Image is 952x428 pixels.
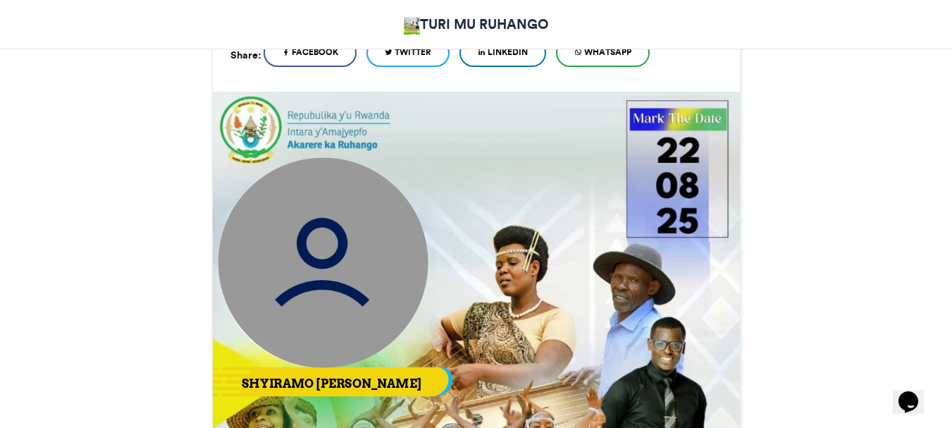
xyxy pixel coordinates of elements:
[459,39,546,67] a: LinkedIn
[218,375,445,392] div: SHYIRAMO [PERSON_NAME]
[404,17,420,35] img: Valens Ntirenganya
[264,39,357,67] a: Facebook
[893,372,938,414] iframe: chat widget
[395,46,431,59] span: Twitter
[488,46,528,59] span: LinkedIn
[218,157,428,367] img: user_circle.png
[584,46,631,59] span: WhatsApp
[404,14,548,35] a: TURI MU RUHANGO
[556,39,650,67] a: WhatsApp
[230,46,261,64] h5: Share:
[292,46,338,59] span: Facebook
[366,39,450,67] a: Twitter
